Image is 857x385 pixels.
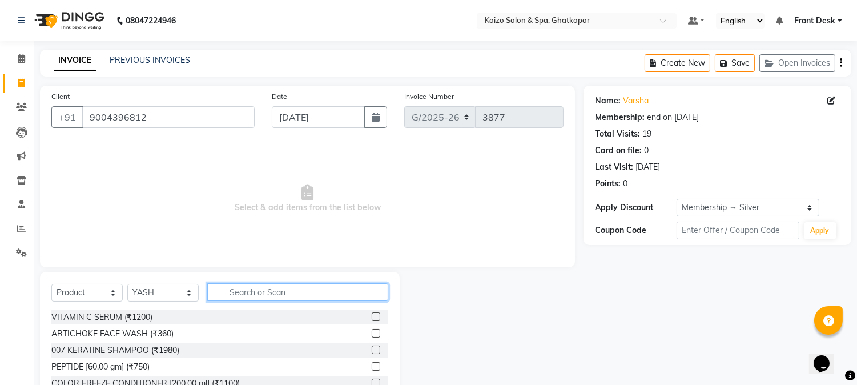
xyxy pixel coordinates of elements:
div: Card on file: [595,145,642,157]
div: end on [DATE] [647,111,699,123]
div: Membership: [595,111,645,123]
div: Apply Discount [595,202,677,214]
button: +91 [51,106,83,128]
div: 0 [644,145,649,157]
div: 0 [623,178,627,190]
div: Coupon Code [595,224,677,236]
div: PEPTIDE [60.00 gm] (₹750) [51,361,150,373]
span: Front Desk [794,15,835,27]
span: Select & add items from the list below [51,142,564,256]
label: Client [51,91,70,102]
label: Invoice Number [404,91,454,102]
input: Enter Offer / Coupon Code [677,222,799,239]
div: [DATE] [635,161,660,173]
div: ARTICHOKE FACE WASH (₹360) [51,328,174,340]
button: Open Invoices [759,54,835,72]
a: PREVIOUS INVOICES [110,55,190,65]
div: Points: [595,178,621,190]
img: logo [29,5,107,37]
b: 08047224946 [126,5,176,37]
button: Apply [804,222,836,239]
a: INVOICE [54,50,96,71]
label: Date [272,91,287,102]
input: Search or Scan [207,283,388,301]
iframe: chat widget [809,339,846,374]
div: Total Visits: [595,128,640,140]
input: Search by Name/Mobile/Email/Code [82,106,255,128]
div: Name: [595,95,621,107]
button: Save [715,54,755,72]
div: Last Visit: [595,161,633,173]
div: VITAMIN C SERUM (₹1200) [51,311,152,323]
button: Create New [645,54,710,72]
div: 007 KERATINE SHAMPOO (₹1980) [51,344,179,356]
a: Varsha [623,95,649,107]
div: 19 [642,128,651,140]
